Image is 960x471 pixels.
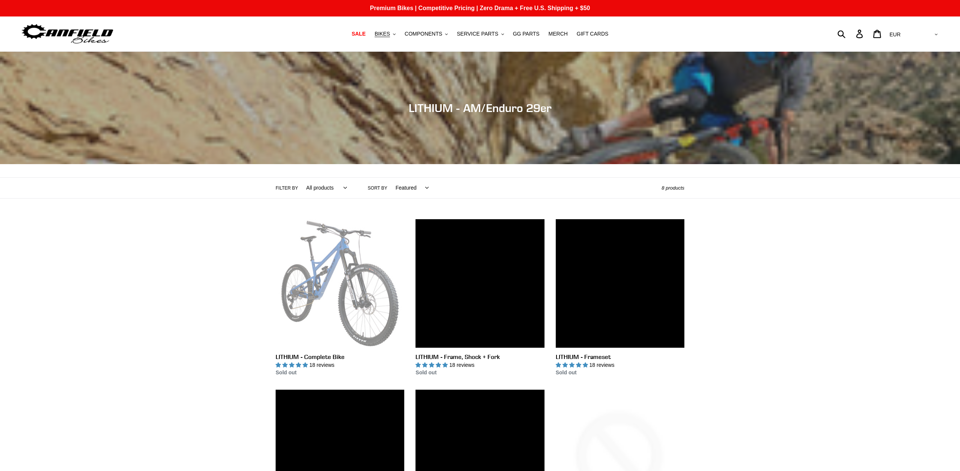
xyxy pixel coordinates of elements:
[549,31,568,37] span: MERCH
[371,29,399,39] button: BIKES
[405,31,442,37] span: COMPONENTS
[509,29,543,39] a: GG PARTS
[348,29,369,39] a: SALE
[573,29,612,39] a: GIFT CARDS
[401,29,451,39] button: COMPONENTS
[352,31,366,37] span: SALE
[21,22,114,46] img: Canfield Bikes
[577,31,609,37] span: GIFT CARDS
[661,185,684,191] span: 8 products
[375,31,390,37] span: BIKES
[457,31,498,37] span: SERVICE PARTS
[453,29,507,39] button: SERVICE PARTS
[841,25,861,42] input: Search
[276,185,298,191] label: Filter by
[513,31,540,37] span: GG PARTS
[409,101,552,115] span: LITHIUM - AM/Enduro 29er
[368,185,387,191] label: Sort by
[545,29,571,39] a: MERCH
